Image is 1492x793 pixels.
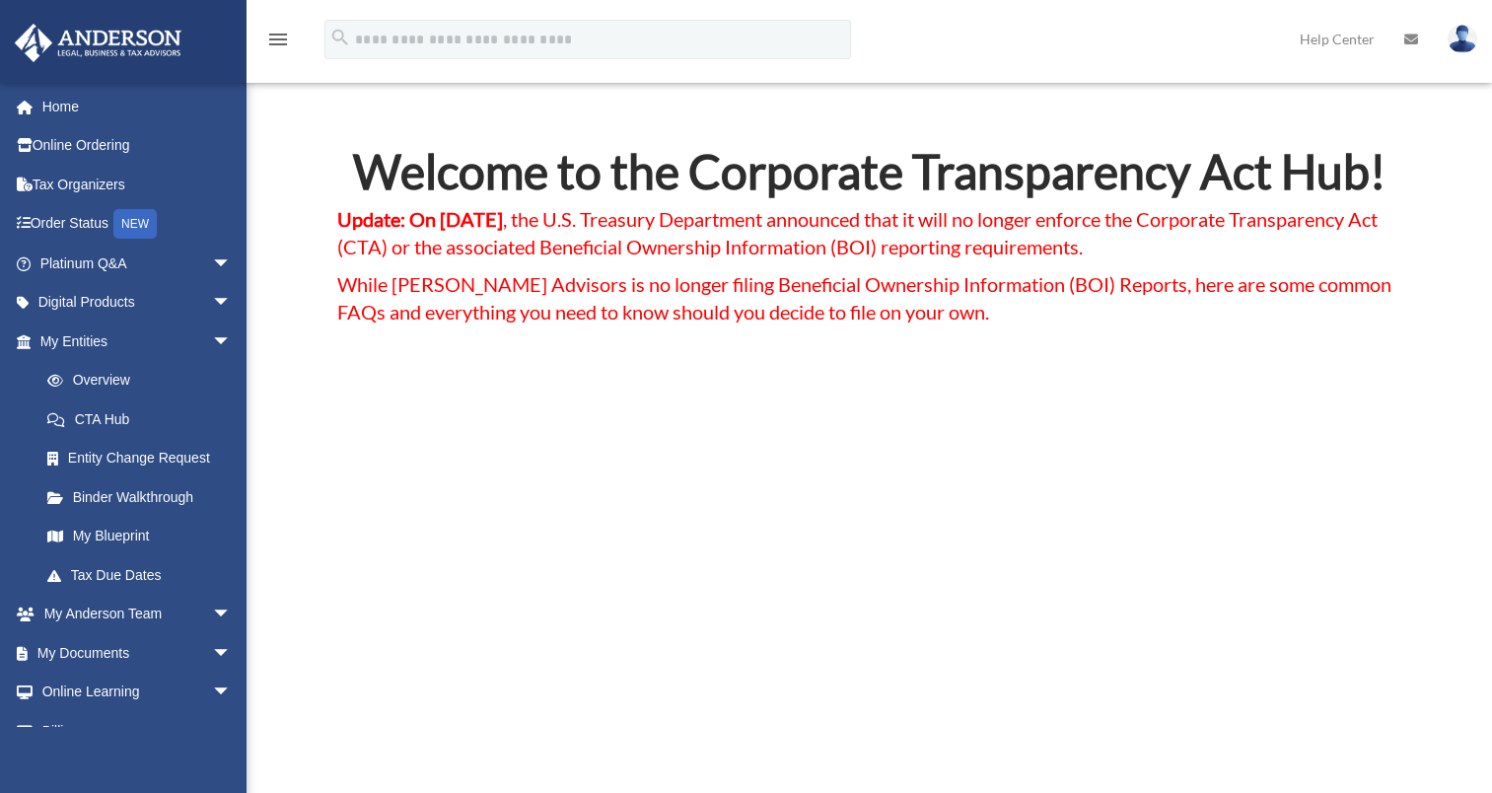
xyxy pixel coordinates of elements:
[212,244,251,284] span: arrow_drop_down
[212,595,251,635] span: arrow_drop_down
[337,207,1378,258] span: , the U.S. Treasury Department announced that it will no longer enforce the Corporate Transparenc...
[266,35,290,51] a: menu
[14,322,261,361] a: My Entitiesarrow_drop_down
[266,28,290,51] i: menu
[212,322,251,362] span: arrow_drop_down
[28,439,261,478] a: Entity Change Request
[14,595,261,634] a: My Anderson Teamarrow_drop_down
[28,399,251,439] a: CTA Hub
[14,126,261,166] a: Online Ordering
[28,477,261,517] a: Binder Walkthrough
[14,165,261,204] a: Tax Organizers
[337,272,1391,324] span: While [PERSON_NAME] Advisors is no longer filing Beneficial Ownership Information (BOI) Reports, ...
[14,633,261,673] a: My Documentsarrow_drop_down
[1448,25,1477,53] img: User Pic
[212,633,251,674] span: arrow_drop_down
[14,711,261,751] a: Billingarrow_drop_down
[28,517,261,556] a: My Blueprint
[9,24,187,62] img: Anderson Advisors Platinum Portal
[337,148,1402,205] h2: Welcome to the Corporate Transparency Act Hub!
[28,361,261,400] a: Overview
[14,244,261,283] a: Platinum Q&Aarrow_drop_down
[337,207,503,231] strong: Update: On [DATE]
[28,555,261,595] a: Tax Due Dates
[212,673,251,713] span: arrow_drop_down
[14,673,261,712] a: Online Learningarrow_drop_down
[212,711,251,752] span: arrow_drop_down
[14,87,261,126] a: Home
[212,283,251,324] span: arrow_drop_down
[14,283,261,323] a: Digital Productsarrow_drop_down
[113,209,157,239] div: NEW
[329,27,351,48] i: search
[14,204,261,245] a: Order StatusNEW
